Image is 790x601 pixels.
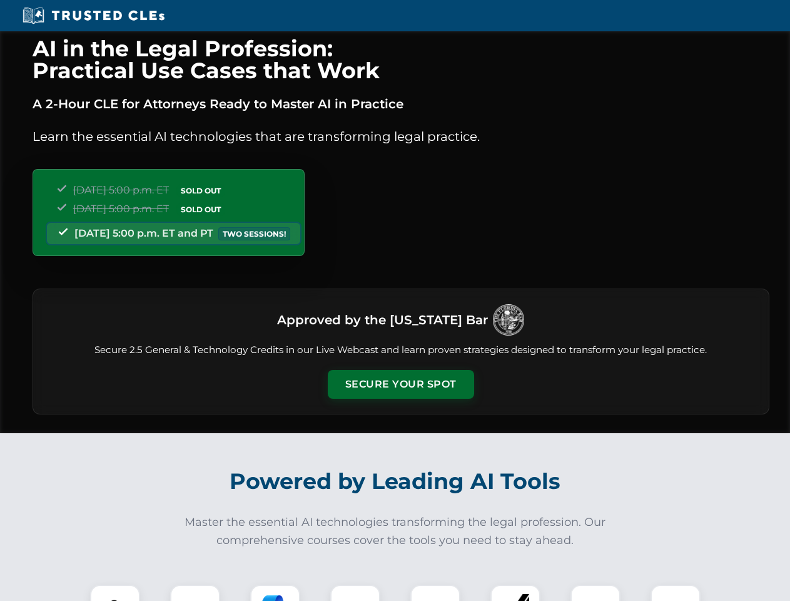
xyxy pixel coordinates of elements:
span: [DATE] 5:00 p.m. ET [73,184,169,196]
span: [DATE] 5:00 p.m. ET [73,203,169,215]
h1: AI in the Legal Profession: Practical Use Cases that Work [33,38,769,81]
h2: Powered by Leading AI Tools [49,460,742,503]
p: Master the essential AI technologies transforming the legal profession. Our comprehensive courses... [176,513,614,550]
p: A 2-Hour CLE for Attorneys Ready to Master AI in Practice [33,94,769,114]
button: Secure Your Spot [328,370,474,399]
p: Secure 2.5 General & Technology Credits in our Live Webcast and learn proven strategies designed ... [48,343,754,357]
h3: Approved by the [US_STATE] Bar [277,309,488,331]
img: Logo [493,304,524,336]
img: Trusted CLEs [19,6,168,25]
span: SOLD OUT [176,184,225,197]
span: SOLD OUT [176,203,225,216]
p: Learn the essential AI technologies that are transforming legal practice. [33,126,769,146]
